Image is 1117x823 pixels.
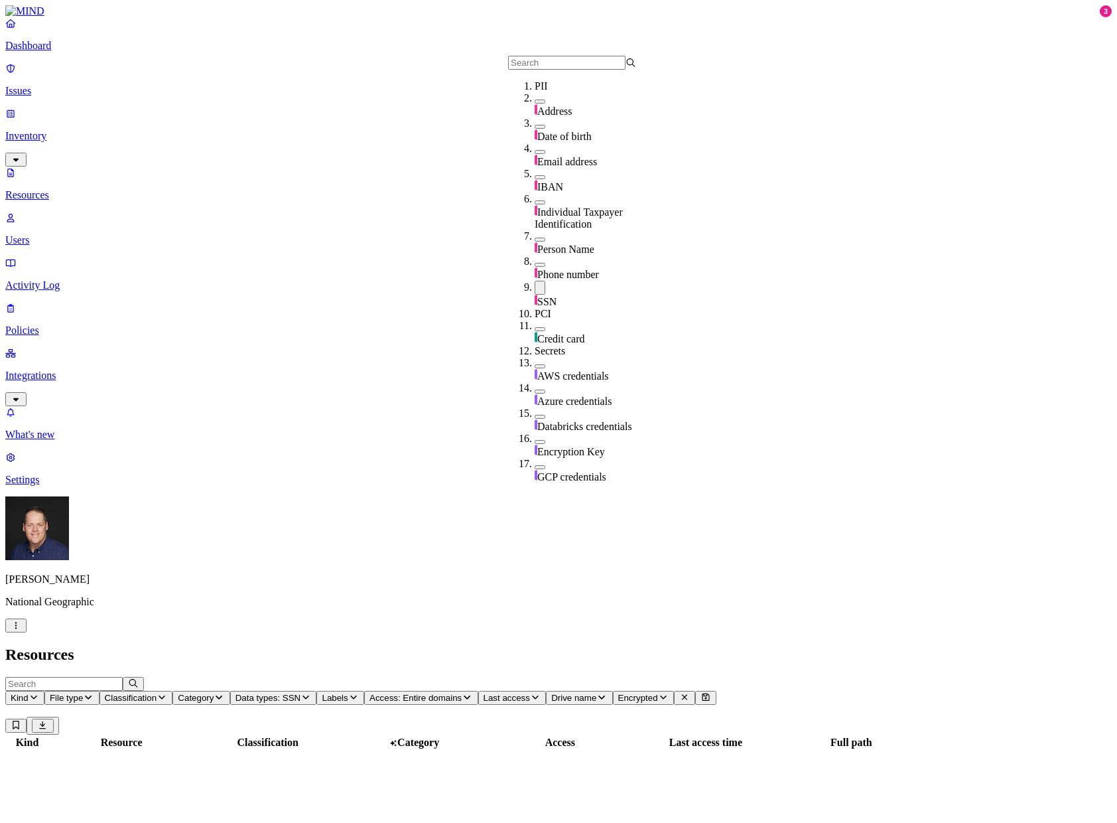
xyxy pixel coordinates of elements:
span: Last access [484,693,530,703]
a: Integrations [5,347,1112,404]
span: SSN [537,296,557,307]
div: Secrets [535,345,663,357]
img: secret-line [535,470,537,481]
span: File type [50,693,83,703]
p: [PERSON_NAME] [5,573,1112,585]
p: Policies [5,325,1112,337]
p: Dashboard [5,40,1112,52]
p: Inventory [5,130,1112,142]
span: Labels [322,693,348,703]
div: Classification [196,737,340,749]
a: Policies [5,302,1112,337]
img: pii-line [535,155,537,165]
img: pii-line [535,295,537,305]
a: Resources [5,167,1112,201]
span: Data types: SSN [235,693,301,703]
p: What's new [5,429,1112,441]
img: secret-line [535,394,537,405]
p: Integrations [5,370,1112,382]
span: Kind [11,693,29,703]
img: pci-line [535,332,537,342]
span: Databricks credentials [537,421,632,432]
div: PII [535,80,663,92]
p: Users [5,234,1112,246]
img: pii-line [535,205,537,216]
img: Mark DeCarlo [5,496,69,560]
img: pii-line [535,267,537,278]
div: PCI [535,308,663,320]
h2: Resources [5,646,1112,664]
div: Full path [780,737,923,749]
span: Address [537,106,572,117]
img: secret-line [535,445,537,455]
span: Email address [537,156,597,167]
p: Settings [5,474,1112,486]
img: pii-line [535,104,537,115]
a: Inventory [5,108,1112,165]
img: secret-line [535,419,537,430]
div: 3 [1100,5,1112,17]
span: Credit card [537,333,585,344]
a: Users [5,212,1112,246]
span: IBAN [537,181,563,192]
div: Access [489,737,632,749]
img: pii-line [535,180,537,190]
span: Person Name [537,244,594,255]
span: Category [397,737,439,748]
p: National Geographic [5,596,1112,608]
img: MIND [5,5,44,17]
div: Last access time [634,737,777,749]
img: pii-line [535,242,537,253]
p: Issues [5,85,1112,97]
div: Resource [50,737,193,749]
a: Dashboard [5,17,1112,52]
span: AWS credentials [537,370,609,382]
span: Azure credentials [537,396,612,407]
a: Activity Log [5,257,1112,291]
span: Encryption Key [537,446,605,457]
div: Kind [7,737,47,749]
img: pii-line [535,129,537,140]
p: Activity Log [5,279,1112,291]
p: Resources [5,189,1112,201]
span: Encrypted [618,693,658,703]
span: Individual Taxpayer Identification [535,206,623,230]
a: What's new [5,406,1112,441]
a: Issues [5,62,1112,97]
span: Classification [105,693,157,703]
span: Category [178,693,214,703]
span: GCP credentials [537,471,606,483]
a: MIND [5,5,1112,17]
span: Phone number [537,269,599,280]
span: Date of birth [537,131,592,142]
a: Settings [5,451,1112,486]
img: secret-line [535,369,537,380]
span: Access: Entire domains [369,693,462,703]
input: Search [5,677,123,691]
input: Search [508,56,625,70]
